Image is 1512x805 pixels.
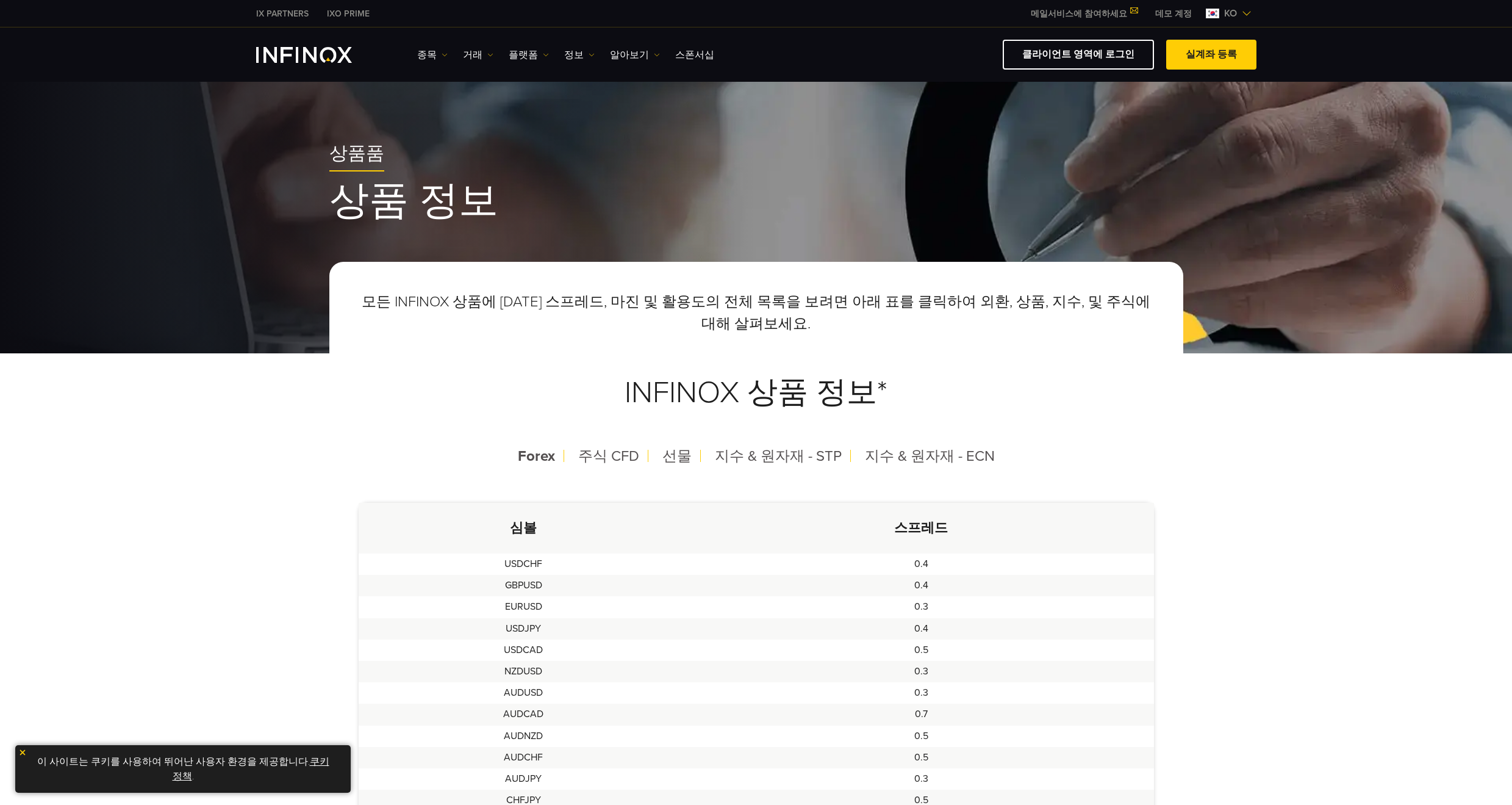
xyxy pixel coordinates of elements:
[564,48,595,62] a: 정보
[689,554,1153,575] td: 0.4
[359,768,689,790] td: AUDJPY
[329,181,1183,222] h1: 상품 정보
[359,345,1154,441] h3: INFINOX 상품 정보*
[359,640,689,661] td: USDCAD
[359,618,689,640] td: USDJPY
[359,726,689,747] td: AUDNZD
[318,7,379,20] a: INFINOX
[509,48,549,62] a: 플랫폼
[359,575,689,596] td: GBPUSD
[1003,40,1154,70] a: 클라이언트 영역에 로그인
[359,554,689,575] td: USDCHF
[1219,6,1242,21] span: ko
[329,143,384,165] span: 상품품
[689,618,1153,640] td: 0.4
[18,748,27,757] img: yellow close icon
[359,704,689,725] td: AUDCAD
[715,447,842,465] span: 지수 & 원자재 - STP
[359,503,689,554] th: 심볼
[256,47,381,63] a: INFINOX Logo
[1022,9,1146,19] a: 메일서비스에 참여하세요
[689,726,1153,747] td: 0.5
[518,447,555,465] span: Forex
[689,503,1153,554] th: 스프레드
[359,291,1154,335] p: 모든 INFINOX 상품에 [DATE] 스프레드, 마진 및 활용도의 전체 목록을 보려면 아래 표를 클릭하여 외환, 상품, 지수, 및 주식에 대해 살펴보세요.
[578,447,639,465] span: 주식 CFD
[1166,40,1256,70] a: 실계좌 등록
[359,596,689,618] td: EURUSD
[1146,7,1201,20] a: INFINOX MENU
[689,768,1153,790] td: 0.3
[689,661,1153,682] td: 0.3
[359,682,689,704] td: AUDUSD
[689,747,1153,768] td: 0.5
[689,704,1153,725] td: 0.7
[689,682,1153,704] td: 0.3
[689,575,1153,596] td: 0.4
[463,48,493,62] a: 거래
[359,747,689,768] td: AUDCHF
[247,7,318,20] a: INFINOX
[417,48,448,62] a: 종목
[689,596,1153,618] td: 0.3
[675,48,714,62] a: 스폰서십
[610,48,660,62] a: 알아보기
[359,661,689,682] td: NZDUSD
[865,447,995,465] span: 지수 & 원자재 - ECN
[21,751,345,787] p: 이 사이트는 쿠키를 사용하여 뛰어난 사용자 환경을 제공합니다. .
[689,640,1153,661] td: 0.5
[662,447,692,465] span: 선물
